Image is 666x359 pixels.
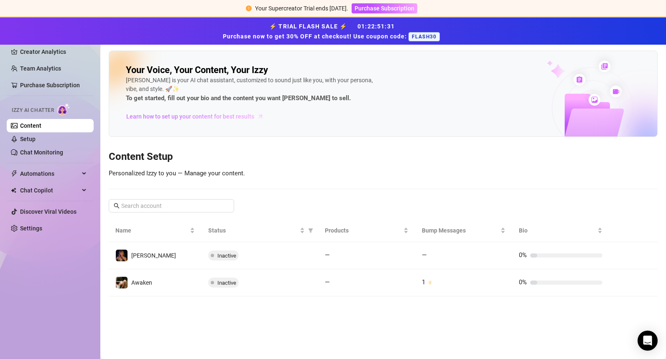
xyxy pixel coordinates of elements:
span: Learn how to set up your content for best results [126,112,254,121]
th: Products [318,219,415,242]
span: 0% [519,278,527,286]
a: Setup [20,136,36,142]
span: 0% [519,251,527,259]
strong: Purchase now to get 30% OFF at checkout! Use coupon code: [223,33,408,40]
h2: Your Voice, Your Content, Your Izzy [126,64,268,76]
span: filter [308,228,313,233]
img: ai-chatter-content-library-cLFOSyPT.png [528,51,657,137]
th: Bio [512,219,609,242]
div: Open Intercom Messenger [638,331,658,351]
a: Content [20,122,41,129]
span: Inactive [217,280,236,286]
span: Inactive [217,253,236,259]
strong: ⚡ TRIAL FLASH SALE ⚡ [223,23,443,40]
span: — [422,251,427,259]
span: Awaken [131,279,152,286]
span: thunderbolt [11,170,18,177]
a: Settings [20,225,42,232]
span: Status [208,226,298,235]
span: 1 [422,278,425,286]
th: Status [202,219,318,242]
input: Search account [121,201,222,210]
strong: To get started, fill out your bio and the content you want [PERSON_NAME] to sell. [126,94,351,102]
img: AI Chatter [57,103,70,115]
img: Awaken [116,277,128,288]
span: 01 : 22 : 51 : 31 [357,23,395,30]
span: arrow-right [256,112,265,121]
a: Learn how to set up your content for best results [126,110,270,123]
a: Purchase Subscription [20,82,80,88]
a: Chat Monitoring [20,149,63,156]
th: Bump Messages [415,219,512,242]
span: Name [115,226,188,235]
span: Bump Messages [422,226,499,235]
span: filter [306,224,315,237]
th: Name [109,219,202,242]
span: Bio [519,226,596,235]
span: exclamation-circle [246,5,252,11]
div: [PERSON_NAME] is your AI chat assistant, customized to sound just like you, with your persona, vi... [126,76,377,104]
span: Purchase Subscription [355,5,414,12]
span: search [114,203,120,209]
a: Purchase Subscription [352,5,417,12]
img: Heather [116,250,128,261]
span: — [325,278,330,286]
span: Personalized Izzy to you — Manage your content. [109,169,245,177]
span: Izzy AI Chatter [12,106,54,114]
a: Creator Analytics [20,45,87,58]
span: Your Supercreator Trial ends [DATE]. [255,5,348,12]
button: Purchase Subscription [352,3,417,13]
img: Chat Copilot [11,187,16,193]
span: Products [325,226,402,235]
h3: Content Setup [109,150,658,164]
span: Chat Copilot [20,184,79,197]
span: [PERSON_NAME] [131,252,176,259]
a: Discover Viral Videos [20,208,77,215]
span: FLASH30 [408,32,440,41]
span: — [325,251,330,259]
a: Team Analytics [20,65,61,72]
span: Automations [20,167,79,180]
